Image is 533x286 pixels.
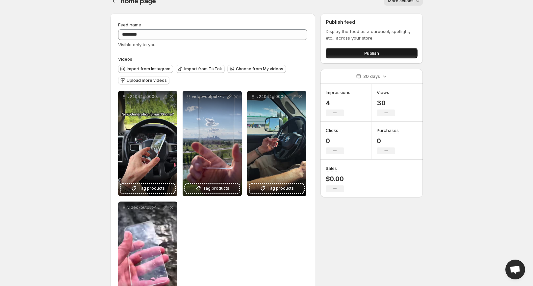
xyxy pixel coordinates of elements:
p: v24044gl0000d1pi3o7og65jo8qjnat0 [256,94,291,99]
p: 0 [377,137,399,145]
h3: Purchases [377,127,399,134]
button: Publish [326,48,418,58]
p: 30 [377,99,395,107]
p: 4 [326,99,350,107]
span: Publish [364,50,379,56]
button: Choose from My videos [227,65,286,73]
button: Tag products [185,184,239,193]
button: Import from Instagram [118,65,173,73]
p: v24044gl0000d1jc43fog65m4vh9hgd0 [127,94,162,99]
p: 30 days [363,73,380,79]
p: 0 [326,137,344,145]
span: Tag products [139,185,165,192]
span: Import from TikTok [184,66,222,72]
h3: Impressions [326,89,350,96]
span: Tag products [267,185,294,192]
span: Import from Instagram [127,66,170,72]
span: Upload more videos [127,78,167,83]
div: v24044gl0000d1pi3o7og65jo8qjnat0Tag products [247,91,306,196]
div: v24044gl0000d1jc43fog65m4vh9hgd0Tag products [118,91,177,196]
h3: Sales [326,165,337,172]
span: Feed name [118,22,141,27]
h2: Publish feed [326,19,418,25]
p: $0.00 [326,175,344,183]
h3: Views [377,89,389,96]
span: Visible only to you. [118,42,157,47]
span: Videos [118,56,132,62]
button: Upload more videos [118,77,169,84]
div: Open chat [505,260,525,279]
span: Tag products [203,185,229,192]
span: Choose from My videos [236,66,283,72]
button: Import from TikTok [176,65,225,73]
p: Display the feed as a carousel, spotlight, etc., across your store. [326,28,418,41]
button: Tag products [250,184,304,193]
h3: Clicks [326,127,338,134]
p: video-output-1BC6CA7A-8023-4583-8213-6CC8A20FA2C0-1 2 [127,205,162,210]
p: video-output-F28E5390-470F-42B7-9546-DE3F08A7899E-1 [192,94,226,99]
button: Tag products [121,184,175,193]
div: video-output-F28E5390-470F-42B7-9546-DE3F08A7899E-1Tag products [183,91,242,196]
